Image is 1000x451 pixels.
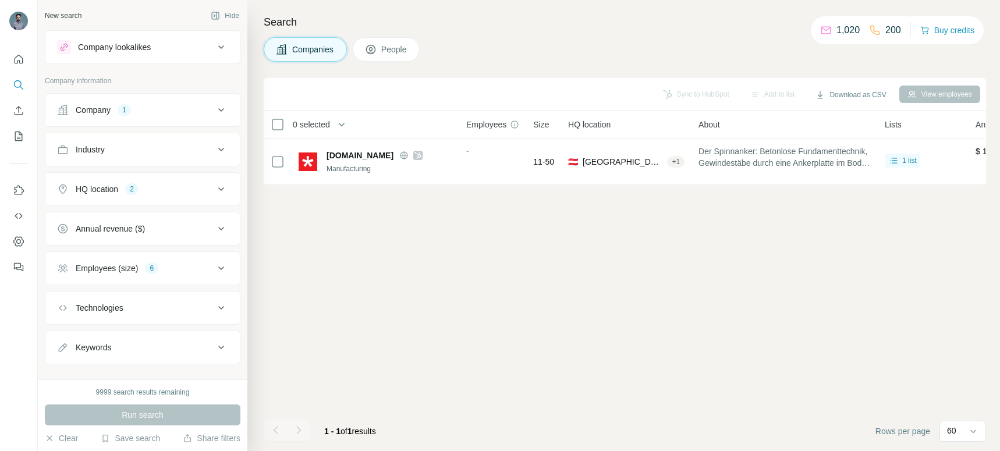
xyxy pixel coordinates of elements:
button: Use Surfe API [9,205,28,226]
div: 1 [118,105,131,115]
button: Company lookalikes [45,33,240,61]
p: 60 [947,425,956,436]
span: HQ location [568,119,611,130]
div: Manufacturing [327,164,452,174]
span: Der Spinnanker: Betonlose Fundamenttechnik, Gewindestäbe durch eine Ankerplatte im Boden dreht. F... [698,145,871,169]
button: Enrich CSV [9,100,28,121]
button: Buy credits [920,22,974,38]
h4: Search [264,14,986,30]
button: Download as CSV [807,86,894,104]
div: 6 [145,263,158,274]
button: Employees (size)6 [45,254,240,282]
button: Annual revenue ($) [45,215,240,243]
span: Companies [292,44,335,55]
div: New search [45,10,81,21]
button: Use Surfe on LinkedIn [9,180,28,201]
img: Logo of Spinnanker.com [299,152,317,171]
span: Lists [885,119,902,130]
button: Industry [45,136,240,164]
span: Size [533,119,549,130]
div: HQ location [76,183,118,195]
button: Dashboard [9,231,28,252]
div: + 1 [667,157,685,167]
span: 1 - 1 [324,427,341,436]
button: Technologies [45,294,240,322]
span: [DOMAIN_NAME] [327,150,393,161]
button: Search [9,74,28,95]
button: Keywords [45,333,240,361]
div: 2 [125,184,139,194]
span: 11-50 [533,156,554,168]
span: 1 list [902,155,917,166]
p: Company information [45,76,240,86]
button: Clear [45,432,78,444]
span: of [341,427,347,436]
button: Company1 [45,96,240,124]
span: 🇦🇹 [568,156,578,168]
div: Technologies [76,302,123,314]
span: results [324,427,376,436]
div: Annual revenue ($) [76,223,145,235]
div: Company lookalikes [78,41,151,53]
span: People [381,44,408,55]
div: Keywords [76,342,111,353]
img: Avatar [9,12,28,30]
button: Share filters [183,432,240,444]
span: Employees [466,119,506,130]
span: Rows per page [875,425,930,437]
p: 1,020 [836,23,860,37]
div: Company [76,104,111,116]
span: [GEOGRAPHIC_DATA], [GEOGRAPHIC_DATA] [583,156,662,168]
button: Save search [101,432,160,444]
div: Industry [76,144,105,155]
button: HQ location2 [45,175,240,203]
button: Quick start [9,49,28,70]
span: - [466,147,469,156]
div: Employees (size) [76,262,138,274]
span: 0 selected [293,119,330,130]
div: 9999 search results remaining [96,387,190,397]
button: Hide [203,7,247,24]
span: About [698,119,720,130]
p: 200 [885,23,901,37]
button: Feedback [9,257,28,278]
button: My lists [9,126,28,147]
span: 1 [347,427,352,436]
